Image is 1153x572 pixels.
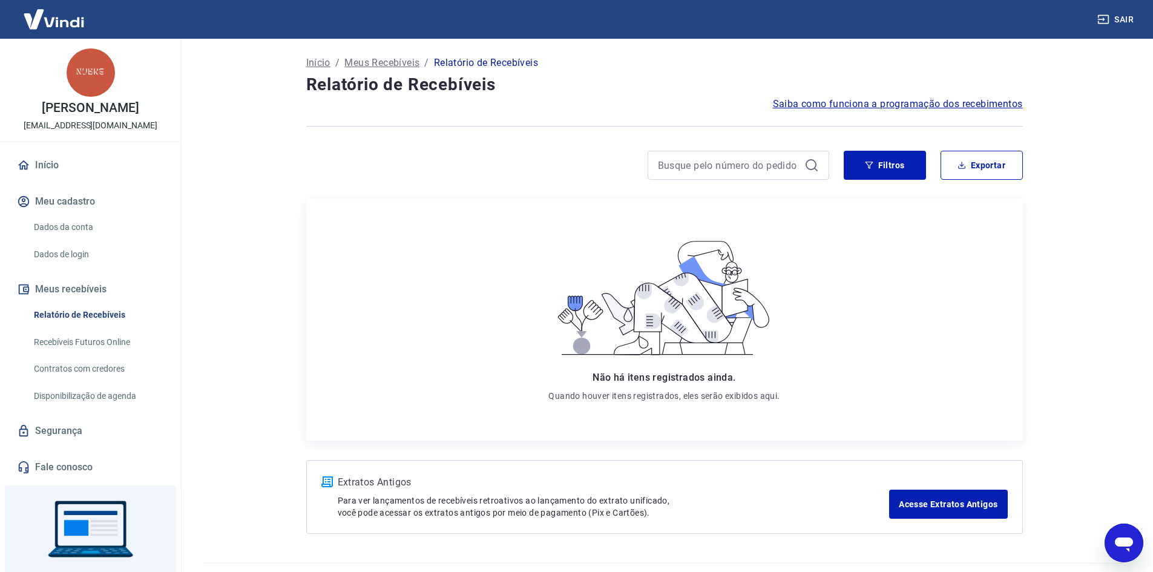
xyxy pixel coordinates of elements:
a: Acesse Extratos Antigos [889,490,1007,519]
a: Disponibilização de agenda [29,384,166,409]
a: Meus Recebíveis [344,56,419,70]
p: Extratos Antigos [338,475,890,490]
button: Filtros [844,151,926,180]
a: Recebíveis Futuros Online [29,330,166,355]
input: Busque pelo número do pedido [658,156,800,174]
p: [PERSON_NAME] [42,102,139,114]
a: Início [15,152,166,179]
span: Não há itens registrados ainda. [593,372,735,383]
p: / [335,56,340,70]
a: Dados da conta [29,215,166,240]
h4: Relatório de Recebíveis [306,73,1023,97]
button: Exportar [941,151,1023,180]
img: ícone [321,476,333,487]
p: [EMAIL_ADDRESS][DOMAIN_NAME] [24,119,157,132]
a: Segurança [15,418,166,444]
a: Relatório de Recebíveis [29,303,166,327]
button: Meus recebíveis [15,276,166,303]
img: Vindi [15,1,93,38]
a: Fale conosco [15,454,166,481]
p: Quando houver itens registrados, eles serão exibidos aqui. [548,390,780,402]
a: Saiba como funciona a programação dos recebimentos [773,97,1023,111]
img: 6fb17068-1d9d-40a7-b48a-6b5eadbda04d.jpeg [67,48,115,97]
iframe: Botão para abrir a janela de mensagens [1105,524,1143,562]
button: Meu cadastro [15,188,166,215]
a: Início [306,56,330,70]
a: Dados de login [29,242,166,267]
a: Contratos com credores [29,357,166,381]
p: Relatório de Recebíveis [434,56,538,70]
p: / [424,56,429,70]
p: Para ver lançamentos de recebíveis retroativos ao lançamento do extrato unificado, você pode aces... [338,495,890,519]
button: Sair [1095,8,1138,31]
